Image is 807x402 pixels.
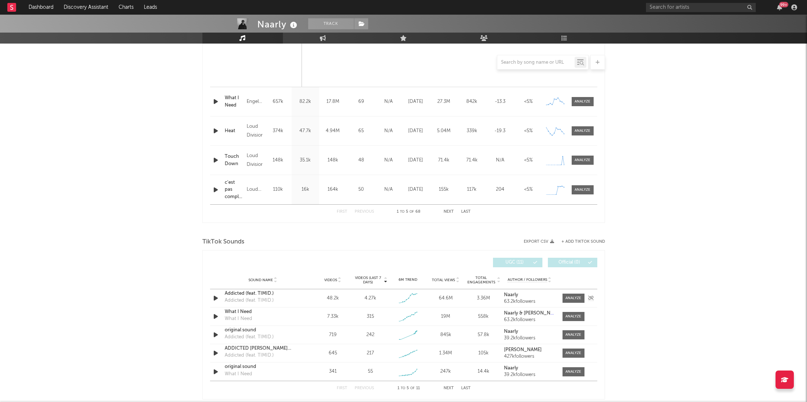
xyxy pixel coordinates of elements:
span: TikTok Sounds [202,238,244,246]
div: What I Need [225,315,252,323]
div: 71.4k [431,157,456,164]
div: 148k [321,157,345,164]
div: 39.2k followers [504,336,555,341]
div: 16k [294,186,317,193]
span: Author / Followers [508,278,547,282]
div: Engeloop [247,97,262,106]
div: 105k [466,350,500,357]
div: 64.6M [429,295,463,302]
div: 14.4k [466,368,500,375]
div: 645 [316,350,350,357]
span: Videos (last 7 days) [353,276,383,284]
input: Search for artists [646,3,756,12]
div: 6M Trend [391,277,425,283]
div: 339k [460,127,484,135]
a: Heat [225,127,243,135]
div: 1 5 11 [389,384,429,393]
strong: Naarly & [PERSON_NAME]. [504,311,563,316]
span: of [410,210,414,213]
div: Naarly [257,18,299,30]
div: [DATE] [403,98,428,105]
div: 82.2k [294,98,317,105]
div: LoudKult [247,185,262,194]
div: 204 [488,186,512,193]
span: UGC ( 11 ) [498,260,531,265]
button: Next [444,210,454,214]
div: 1 5 68 [389,208,429,216]
div: N/A [378,157,400,164]
div: Addicted (feat. TIMID.) [225,297,274,304]
div: [DATE] [403,157,428,164]
div: 217 [367,350,374,357]
div: 374k [266,127,290,135]
span: Videos [324,278,337,282]
button: UGC(11) [493,258,542,267]
div: N/A [488,157,512,164]
div: 19M [429,313,463,320]
div: 4.27k [365,295,376,302]
div: Loud Division [247,152,262,169]
div: 341 [316,368,350,375]
div: N/A [378,127,400,135]
a: original sound [225,363,301,371]
div: What I Need [225,371,252,378]
button: + Add TikTok Sound [561,240,605,244]
strong: Naarly [504,329,518,334]
div: -13.3 [488,98,512,105]
span: to [401,387,405,390]
button: First [337,210,347,214]
a: ADDICTED [PERSON_NAME] REMIX [225,345,301,352]
a: What I Need [225,94,243,109]
button: First [337,386,347,390]
div: 845k [429,331,463,339]
div: <5% [516,98,541,105]
a: What I Need [225,308,301,316]
a: Addicted (feat. TIMID.) [225,290,301,297]
div: 65 [348,127,374,135]
div: 27.3M [431,98,456,105]
div: N/A [378,186,400,193]
span: to [400,210,404,213]
input: Search by song name or URL [497,60,575,66]
div: 148k [266,157,290,164]
div: 48.2k [316,295,350,302]
strong: [PERSON_NAME] [504,347,542,352]
div: N/A [378,98,400,105]
div: 63.2k followers [504,317,555,323]
div: 39.2k followers [504,372,555,377]
a: Naarly [504,329,555,334]
div: 657k [266,98,290,105]
div: 17.8M [321,98,345,105]
a: Naarly [504,293,555,298]
div: 155k [431,186,456,193]
div: c'est pas compliqué (feat. FORS) [225,179,243,201]
a: Naarly & [PERSON_NAME]. [504,311,555,316]
div: 5.04M [431,127,456,135]
div: 558k [466,313,500,320]
div: 63.2k followers [504,299,555,304]
span: Total Views [432,278,455,282]
a: original sound [225,327,301,334]
div: 7.33k [316,313,350,320]
div: 4.94M [321,127,345,135]
span: Total Engagements [466,276,496,284]
div: 69 [348,98,374,105]
div: 35.1k [294,157,317,164]
button: Last [461,386,471,390]
div: [DATE] [403,186,428,193]
div: Addicted (feat. TIMID.) [225,334,274,341]
button: Previous [355,386,374,390]
span: of [410,387,415,390]
div: Addicted (feat. TIMID.) [225,352,274,359]
a: Touch Down [225,153,243,167]
div: 50 [348,186,374,193]
div: 164k [321,186,345,193]
div: 1.34M [429,350,463,357]
strong: Naarly [504,366,518,371]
